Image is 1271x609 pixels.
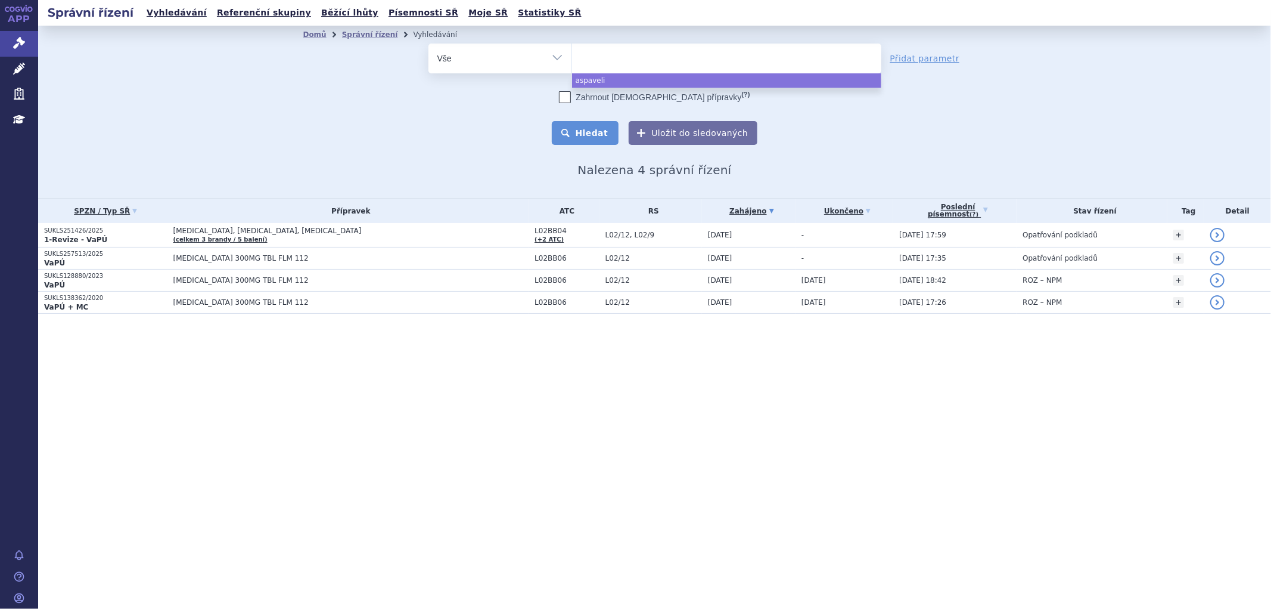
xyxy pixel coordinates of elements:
[708,231,732,239] span: [DATE]
[969,211,978,218] abbr: (?)
[1210,273,1225,288] a: detail
[44,203,167,220] a: SPZN / Typ SŘ
[708,203,795,220] a: Zahájeno
[1173,230,1184,240] a: +
[708,254,732,262] span: [DATE]
[529,199,599,223] th: ATC
[801,254,804,262] span: -
[173,236,268,243] a: (celkem 3 brandy / 5 balení)
[599,199,702,223] th: RS
[899,298,946,307] span: [DATE] 17:26
[1173,297,1184,308] a: +
[173,276,471,285] span: [MEDICAL_DATA] 300MG TBL FLM 112
[708,298,732,307] span: [DATE]
[1017,199,1167,223] th: Stav řízení
[534,236,564,243] a: (+2 ATC)
[629,121,757,145] button: Uložit do sledovaných
[173,254,471,262] span: [MEDICAL_DATA] 300MG TBL FLM 112
[44,303,88,311] strong: VaPÚ + MC
[44,259,65,267] strong: VaPÚ
[559,91,750,103] label: Zahrnout [DEMOGRAPHIC_DATA] přípravky
[899,276,946,285] span: [DATE] 18:42
[1023,298,1062,307] span: ROZ – NPM
[552,121,619,145] button: Hledat
[465,5,511,21] a: Moje SŘ
[385,5,462,21] a: Písemnosti SŘ
[318,5,382,21] a: Běžící lhůty
[534,276,599,285] span: L02BB06
[1023,231,1098,239] span: Opatřování podkladů
[1173,253,1184,264] a: +
[44,294,167,302] p: SUKLS138362/2020
[605,254,702,262] span: L02/12
[143,5,210,21] a: Vyhledávání
[1173,275,1184,286] a: +
[1167,199,1204,223] th: Tag
[534,298,599,307] span: L02BB06
[605,231,702,239] span: L02/12, L02/9
[605,298,702,307] span: L02/12
[572,73,881,88] li: aspaveli
[899,254,946,262] span: [DATE] 17:35
[1210,295,1225,310] a: detail
[890,52,960,64] a: Přidat parametr
[44,227,167,235] p: SUKLS251426/2025
[173,227,471,235] span: [MEDICAL_DATA], [MEDICAL_DATA], [MEDICAL_DATA]
[303,30,327,39] a: Domů
[38,4,143,21] h2: Správní řízení
[801,231,804,239] span: -
[1204,199,1271,223] th: Detail
[213,5,315,21] a: Referenční skupiny
[1210,251,1225,265] a: detail
[899,199,1017,223] a: Poslednípísemnost(?)
[1023,254,1098,262] span: Opatřování podkladů
[741,91,750,98] abbr: (?)
[167,199,529,223] th: Přípravek
[899,231,946,239] span: [DATE] 17:59
[1023,276,1062,285] span: ROZ – NPM
[342,30,398,39] a: Správní řízení
[44,281,65,289] strong: VaPÚ
[173,298,471,307] span: [MEDICAL_DATA] 300MG TBL FLM 112
[44,272,167,280] p: SUKLS128880/2023
[801,298,826,307] span: [DATE]
[801,203,893,220] a: Ukončeno
[534,227,599,235] span: L02BB04
[708,276,732,285] span: [DATE]
[577,163,731,177] span: Nalezena 4 správní řízení
[413,26,473,44] li: Vyhledávání
[1210,228,1225,242] a: detail
[801,276,826,285] span: [DATE]
[534,254,599,262] span: L02BB06
[514,5,585,21] a: Statistiky SŘ
[605,276,702,285] span: L02/12
[44,236,107,244] strong: 1-Revize - VaPÚ
[44,250,167,258] p: SUKLS257513/2025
